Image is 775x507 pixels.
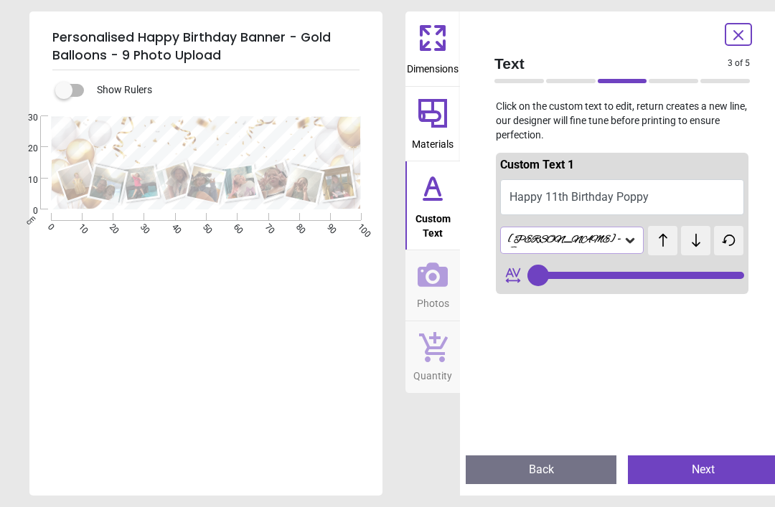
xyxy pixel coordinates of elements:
span: 0 [11,205,38,217]
div: [PERSON_NAME] - Bold [507,234,623,247]
span: Dimensions [407,55,459,77]
button: Custom Text [405,161,460,250]
span: Text [494,53,728,74]
h5: Personalised Happy Birthday Banner - Gold Balloons - 9 Photo Upload [52,23,360,70]
button: Photos [405,250,460,321]
span: 10 [11,174,38,186]
div: Show Rulers [64,82,382,99]
span: Quantity [413,362,452,384]
span: Photos [417,290,449,311]
span: Materials [412,131,454,152]
span: Custom Text [407,205,459,240]
button: Happy 11th Birthday Poppy [500,179,744,215]
span: 3 of 5 [728,57,750,70]
p: Click on the custom text to edit, return creates a new line, our designer will fine tune before p... [483,100,761,142]
span: Custom Text 1 [500,158,574,171]
button: Materials [405,87,460,161]
span: 30 [11,112,38,124]
button: Back [466,455,616,484]
button: Dimensions [405,11,460,86]
span: 20 [11,143,38,155]
button: Quantity [405,321,460,393]
span: cm [24,214,37,227]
